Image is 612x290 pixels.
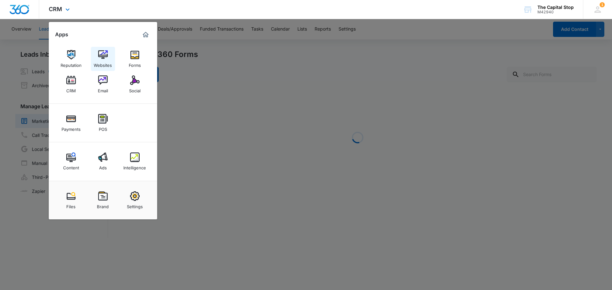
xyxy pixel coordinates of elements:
div: Forms [129,60,141,68]
a: Brand [91,188,115,212]
div: account name [537,5,574,10]
a: Email [91,72,115,96]
div: notifications count [600,2,605,7]
div: Email [98,85,108,93]
h2: Apps [55,32,68,38]
a: Websites [91,47,115,71]
div: Settings [127,201,143,209]
a: POS [91,111,115,135]
span: 1 [600,2,605,7]
div: Websites [94,60,112,68]
a: Social [123,72,147,96]
a: Marketing 360® Dashboard [141,30,151,40]
a: Ads [91,149,115,173]
a: Files [59,188,83,212]
div: Social [129,85,141,93]
div: CRM [66,85,76,93]
a: Payments [59,111,83,135]
div: Payments [62,124,81,132]
a: Forms [123,47,147,71]
div: Reputation [61,60,82,68]
a: CRM [59,72,83,96]
div: Content [63,162,79,170]
div: Files [66,201,76,209]
div: Intelligence [123,162,146,170]
div: account id [537,10,574,14]
div: Brand [97,201,109,209]
a: Intelligence [123,149,147,173]
a: Reputation [59,47,83,71]
span: CRM [49,6,62,12]
a: Settings [123,188,147,212]
div: Ads [99,162,107,170]
div: POS [99,124,107,132]
a: Content [59,149,83,173]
